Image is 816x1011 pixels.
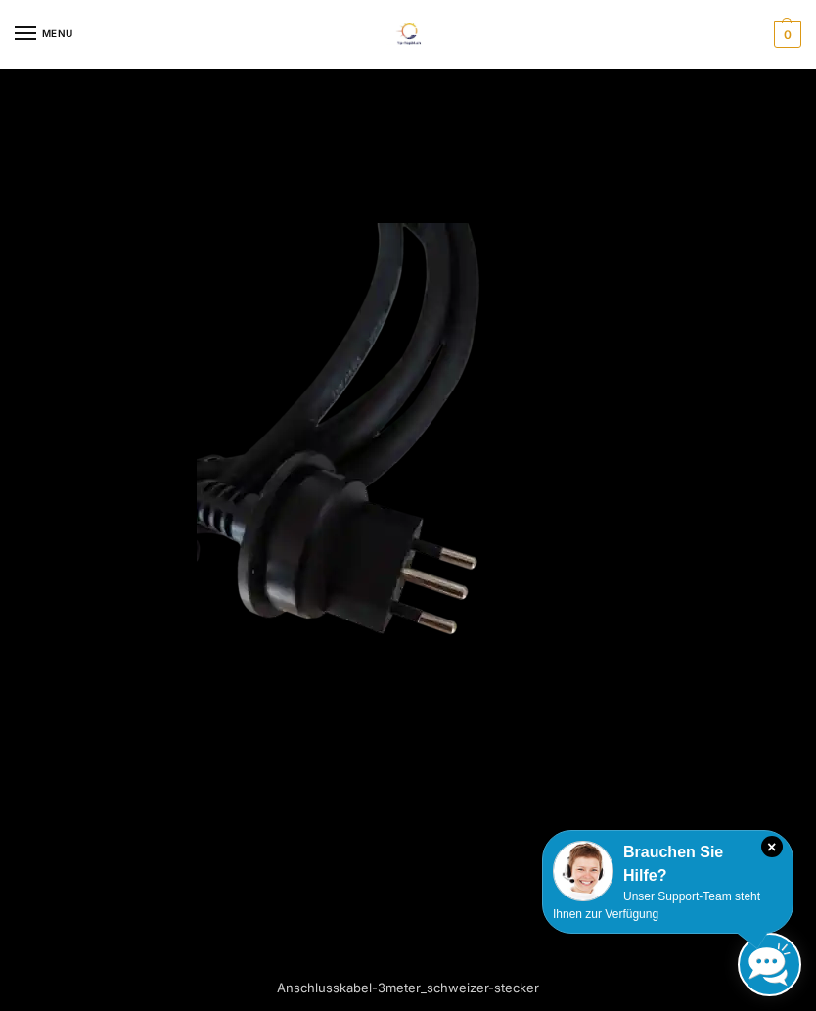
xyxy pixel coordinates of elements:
[15,20,73,49] button: Menu
[553,890,760,921] span: Unser Support-Team steht Ihnen zur Verfügung
[774,21,801,48] span: 0
[203,968,613,1007] div: Anschlusskabel-3meter_schweizer-stecker
[769,21,801,48] a: 0
[553,841,783,888] div: Brauchen Sie Hilfe?
[553,841,613,901] img: Customer service
[761,836,783,857] i: Schließen
[769,21,801,48] nav: Cart contents
[385,23,431,45] img: Solaranlagen, Speicheranlagen und Energiesparprodukte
